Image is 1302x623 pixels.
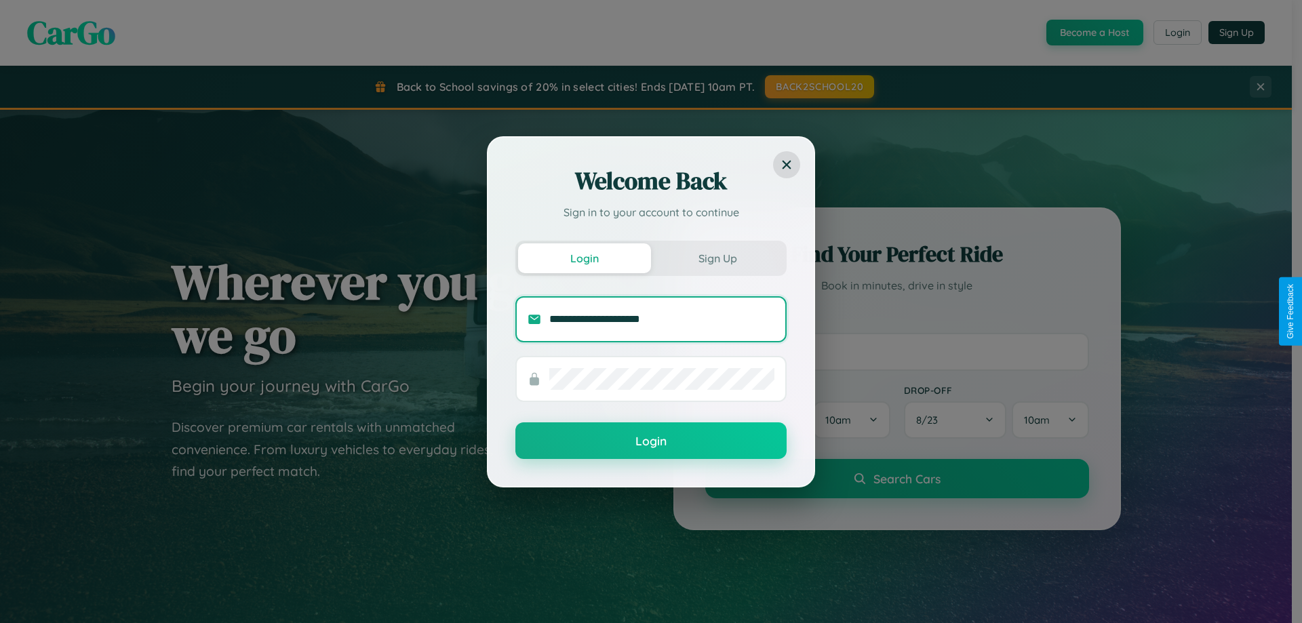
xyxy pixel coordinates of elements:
[518,243,651,273] button: Login
[515,165,787,197] h2: Welcome Back
[515,204,787,220] p: Sign in to your account to continue
[651,243,784,273] button: Sign Up
[515,422,787,459] button: Login
[1286,284,1295,339] div: Give Feedback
